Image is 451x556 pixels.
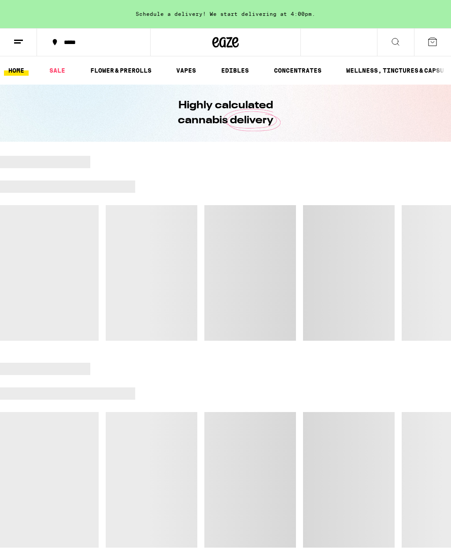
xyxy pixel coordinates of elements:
a: CONCENTRATES [270,65,326,76]
a: SALE [45,65,70,76]
a: FLOWER & PREROLLS [86,65,156,76]
a: HOME [4,65,29,76]
h1: Highly calculated cannabis delivery [153,98,298,128]
a: VAPES [172,65,200,76]
a: EDIBLES [217,65,253,76]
